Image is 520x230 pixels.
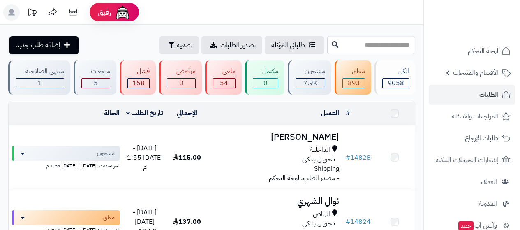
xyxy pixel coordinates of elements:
[429,150,515,170] a: إشعارات التحويلات البنكية
[429,41,515,61] a: لوحة التحكم
[243,60,286,95] a: مكتمل 0
[465,132,498,144] span: طلبات الإرجاع
[452,111,498,122] span: المراجعات والأسئلة
[201,36,262,54] a: تصدير الطلبات
[286,60,333,95] a: مشحون 7.9K
[263,78,268,88] span: 0
[220,40,256,50] span: تصدير الطلبات
[265,36,324,54] a: طلباتي المُوكلة
[213,67,236,76] div: ملغي
[167,79,195,88] div: 0
[16,67,64,76] div: منتهي الصلاحية
[16,79,64,88] div: 1
[429,172,515,192] a: العملاء
[346,153,371,163] a: #14828
[210,132,339,142] h3: [PERSON_NAME]
[346,217,350,227] span: #
[453,67,498,79] span: الأقسام والمنتجات
[103,214,115,222] span: معلق
[303,78,317,88] span: 7.9K
[429,128,515,148] a: طلبات الإرجاع
[333,60,373,95] a: معلق 893
[179,78,183,88] span: 0
[314,164,339,174] span: Shipping
[118,60,158,95] a: فشل 158
[127,67,150,76] div: فشل
[97,149,115,158] span: مشحون
[210,197,339,206] h3: نوال الشهري
[302,219,335,228] span: تـحـويـل بـنـكـي
[343,79,365,88] div: 893
[203,60,243,95] a: ملغي 54
[253,79,278,88] div: 0
[220,78,228,88] span: 54
[302,155,335,164] span: تـحـويـل بـنـكـي
[479,89,498,100] span: الطلبات
[38,78,42,88] span: 1
[82,79,110,88] div: 5
[173,217,201,227] span: 137.00
[253,67,278,76] div: مكتمل
[310,145,330,155] span: الداخلية
[388,78,404,88] span: 9058
[9,36,79,54] a: إضافة طلب جديد
[436,154,498,166] span: إشعارات التحويلات البنكية
[16,40,60,50] span: إضافة طلب جديد
[296,79,325,88] div: 7947
[213,79,235,88] div: 54
[429,194,515,214] a: المدونة
[313,209,330,219] span: الرياض
[479,198,497,209] span: المدونة
[114,4,131,21] img: ai-face.png
[159,36,199,54] button: تصفية
[177,108,197,118] a: الإجمالي
[382,67,409,76] div: الكل
[127,143,163,172] span: [DATE] - [DATE] 1:55 م
[22,4,42,23] a: تحديثات المنصة
[346,153,350,163] span: #
[177,40,192,50] span: تصفية
[7,60,72,95] a: منتهي الصلاحية 1
[126,108,164,118] a: تاريخ الطلب
[429,107,515,126] a: المراجعات والأسئلة
[468,45,498,57] span: لوحة التحكم
[346,108,350,118] a: #
[296,67,326,76] div: مشحون
[157,60,203,95] a: مرفوض 0
[72,60,118,95] a: مرجعات 5
[464,18,512,35] img: logo-2.png
[132,78,145,88] span: 158
[167,67,196,76] div: مرفوض
[321,108,339,118] a: العميل
[98,7,111,17] span: رفيق
[173,153,201,163] span: 115.00
[342,67,365,76] div: معلق
[346,217,371,227] a: #14824
[271,40,305,50] span: طلباتي المُوكلة
[348,78,360,88] span: 893
[81,67,110,76] div: مرجعات
[104,108,120,118] a: الحالة
[373,60,417,95] a: الكل9058
[12,161,120,170] div: اخر تحديث: [DATE] - [DATE] 1:54 م
[128,79,150,88] div: 158
[94,78,98,88] span: 5
[481,176,497,188] span: العملاء
[429,85,515,105] a: الطلبات
[207,126,342,190] td: - مصدر الطلب: لوحة التحكم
